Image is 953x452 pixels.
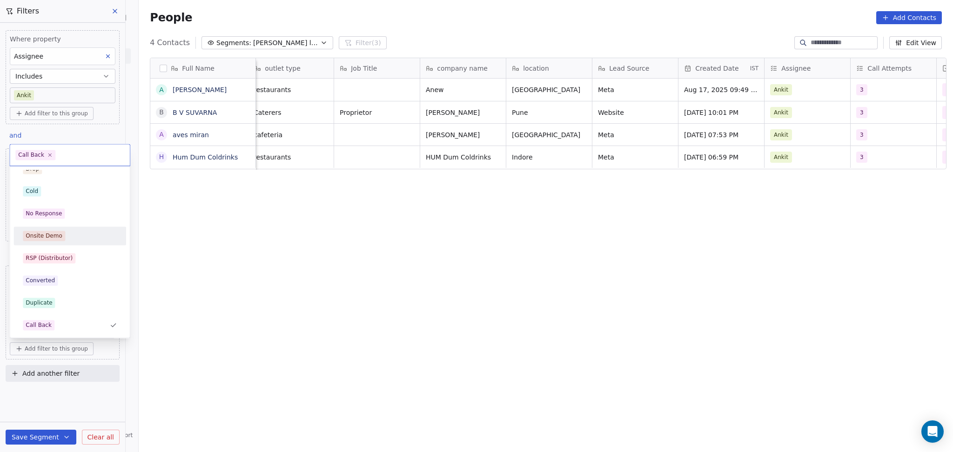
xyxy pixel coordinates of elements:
[26,321,52,329] div: Call Back
[26,232,62,240] div: Onsite Demo
[26,254,73,262] div: RSP (Distributor)
[26,165,39,173] div: Drop
[26,209,62,218] div: No Response
[26,299,52,307] div: Duplicate
[26,187,38,195] div: Cold
[18,151,44,159] div: Call Back
[26,276,55,285] div: Converted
